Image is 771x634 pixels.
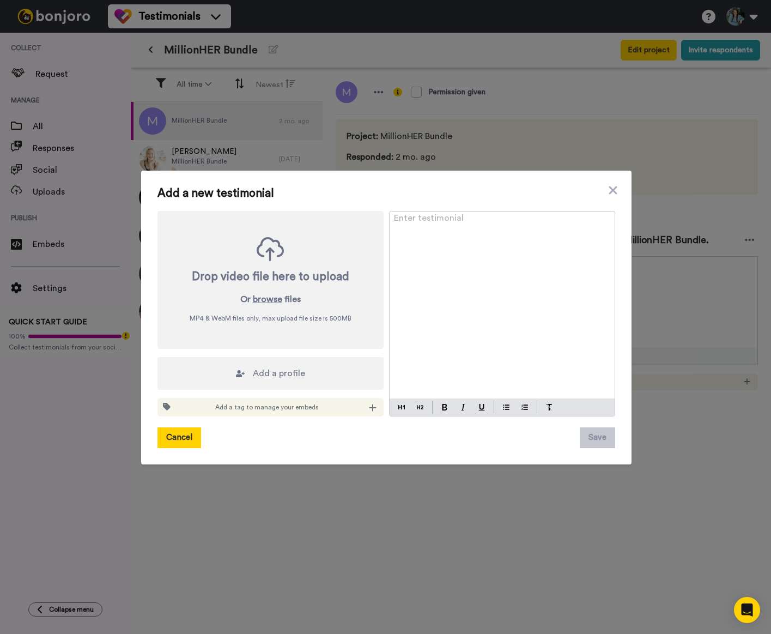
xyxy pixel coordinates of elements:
[157,427,201,448] button: Cancel
[503,403,509,412] img: bulleted-block.svg
[478,404,485,410] img: underline-mark.svg
[546,404,553,410] img: clear-format.svg
[240,293,301,306] p: Or files
[417,403,423,412] img: heading-two-block.svg
[192,269,349,285] div: Drop video file here to upload
[442,404,447,410] img: bold-mark.svg
[398,403,405,412] img: heading-one-block.svg
[215,403,319,412] span: Add a tag to manage your embeds
[190,314,351,323] span: MP4 & WebM files only, max upload file size is 500 MB
[157,187,615,200] span: Add a new testimonial
[521,403,528,412] img: numbered-block.svg
[580,427,615,448] button: Save
[253,293,282,306] button: browse
[734,597,760,623] div: Open Intercom Messenger
[253,367,305,380] span: Add a profile
[461,404,465,410] img: italic-mark.svg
